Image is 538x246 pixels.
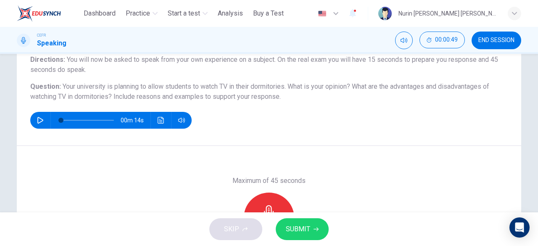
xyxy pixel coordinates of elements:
span: Analysis [218,8,243,19]
span: Practice [126,8,150,19]
div: Open Intercom Messenger [509,217,530,238]
button: END SESSION [472,32,521,49]
img: Profile picture [378,7,392,20]
span: CEFR [37,32,46,38]
span: SUBMIT [286,223,310,235]
span: END SESSION [478,37,514,44]
span: Buy a Test [253,8,284,19]
button: 00:00:49 [419,32,465,48]
div: Nurin [PERSON_NAME] [PERSON_NAME] [398,8,498,19]
button: Record [244,193,294,243]
img: ELTC logo [17,5,61,22]
img: en [317,11,327,17]
span: Dashboard [84,8,116,19]
span: 00m 14s [121,112,150,129]
h1: Speaking [37,38,66,48]
span: Your university is planning to allow students to watch TV in their dormitories. What is your opin... [30,82,489,101]
button: Start a test [164,6,211,21]
span: Include reasons and examples to support your response. [113,93,281,101]
a: ELTC logo [17,5,80,22]
button: Click to see the audio transcription [154,112,168,129]
button: SUBMIT [276,218,329,240]
span: You will now be asked to speak from your own experience on a subject. On the real exam you will h... [30,56,498,74]
button: Buy a Test [250,6,287,21]
h6: Directions : [30,55,508,75]
h6: Maximum of 45 seconds [232,176,306,186]
h6: Question : [30,82,508,102]
div: Hide [419,32,465,49]
button: Practice [122,6,161,21]
span: 00:00:49 [435,37,458,43]
button: Analysis [214,6,246,21]
div: Mute [395,32,413,49]
span: Start a test [168,8,200,19]
button: Dashboard [80,6,119,21]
